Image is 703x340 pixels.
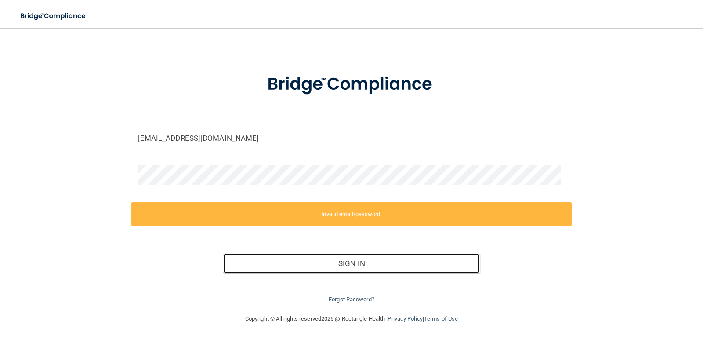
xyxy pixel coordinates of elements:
[131,202,572,226] label: Invalid email/password.
[138,128,565,148] input: Email
[249,62,454,107] img: bridge_compliance_login_screen.278c3ca4.svg
[424,315,458,322] a: Terms of Use
[388,315,422,322] a: Privacy Policy
[223,254,480,273] button: Sign In
[191,305,512,333] div: Copyright © All rights reserved 2025 @ Rectangle Health | |
[13,7,94,25] img: bridge_compliance_login_screen.278c3ca4.svg
[329,296,374,303] a: Forgot Password?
